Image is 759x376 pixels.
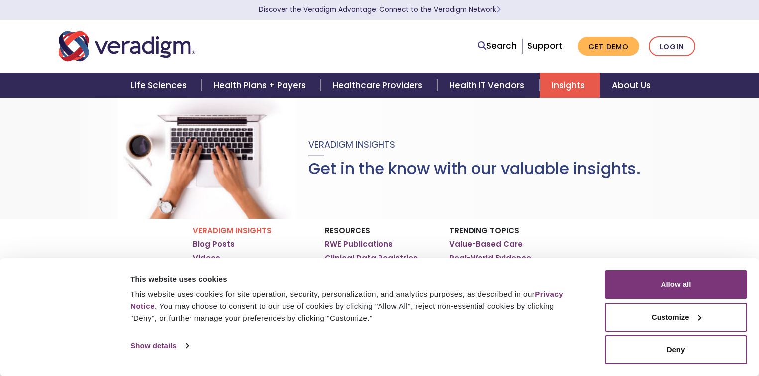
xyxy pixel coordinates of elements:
a: Healthcare Providers [321,73,437,98]
a: Insights [540,73,600,98]
span: Learn More [496,5,501,14]
a: Blog Posts [193,239,235,249]
a: Health IT Vendors [437,73,539,98]
a: Get Demo [578,37,639,56]
a: About Us [600,73,663,98]
a: Life Sciences [119,73,201,98]
a: Clinical Data Registries [325,253,418,263]
div: This website uses cookies for site operation, security, personalization, and analytics purposes, ... [130,288,582,324]
img: Veradigm logo [59,30,195,63]
button: Deny [605,335,747,364]
a: Login [649,36,695,57]
a: Support [527,40,562,52]
a: Show details [130,338,188,353]
div: This website uses cookies [130,273,582,285]
h1: Get in the know with our valuable insights. [308,159,641,178]
span: Veradigm Insights [308,138,395,151]
a: Discover the Veradigm Advantage: Connect to the Veradigm NetworkLearn More [259,5,501,14]
a: Videos [193,253,220,263]
a: Search [478,39,517,53]
a: Real-World Evidence [449,253,531,263]
button: Allow all [605,270,747,299]
a: Value-Based Care [449,239,523,249]
a: Health Plans + Payers [202,73,321,98]
button: Customize [605,303,747,332]
a: RWE Publications [325,239,393,249]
